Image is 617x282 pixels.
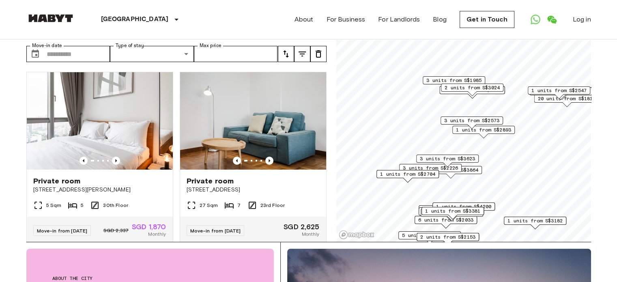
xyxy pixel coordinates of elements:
div: Map marker [417,233,479,245]
button: tune [310,46,327,62]
div: Map marker [441,116,503,129]
span: 1 units from S$2893 [456,126,511,133]
span: 7 [237,202,241,209]
a: Get in Touch [460,11,514,28]
span: 2 units from S$3024 [445,84,500,91]
img: Marketing picture of unit SG-01-108-001-001 [180,72,326,170]
span: [STREET_ADDRESS][PERSON_NAME] [33,186,166,194]
div: Map marker [421,209,483,221]
span: About the city [52,275,248,282]
div: Map marker [441,84,503,96]
div: Map marker [504,217,566,229]
div: Map marker [419,205,481,218]
button: tune [294,46,310,62]
span: Monthly [301,230,319,238]
span: 2 units from S$2153 [420,233,475,241]
span: 2 units from S$2342 [422,206,477,213]
div: Map marker [419,207,481,220]
div: Map marker [416,155,479,167]
span: SGD 1,870 [132,223,166,230]
span: Move-in from [DATE] [37,228,88,234]
span: Private room [33,176,81,186]
div: Map marker [452,126,515,138]
span: 3 units from S$2573 [444,117,499,124]
div: Map marker [376,170,439,183]
span: Move-in from [DATE] [190,228,241,234]
button: Previous image [80,157,88,165]
div: Map marker [419,166,482,179]
span: 3 units from S$3623 [420,155,475,162]
button: Previous image [265,157,273,165]
label: Max price [200,42,221,49]
span: 1 units from S$3864 [423,166,478,174]
img: Marketing picture of unit SG-01-113-001-05 [27,72,173,170]
a: Marketing picture of unit SG-01-108-001-001Previous imagePrevious imagePrivate room[STREET_ADDRES... [180,72,327,245]
span: 27 Sqm [200,202,218,209]
span: SGD 2,337 [103,227,129,234]
span: 3 units from S$1985 [426,77,482,84]
span: SGD 2,625 [284,223,319,230]
a: Open WeChat [544,11,560,28]
label: Move-in date [32,42,62,49]
label: Type of stay [116,42,144,49]
div: Map marker [432,202,495,215]
button: tune [278,46,294,62]
span: 5 [81,202,84,209]
a: Log in [573,15,591,24]
span: 5 units from S$1680 [402,232,457,239]
span: 1 units from S$3182 [507,217,563,224]
span: 5 Sqm [46,202,62,209]
div: Map marker [528,86,590,99]
div: Map marker [398,231,461,244]
span: [STREET_ADDRESS] [187,186,320,194]
span: 1 units from S$3381 [425,207,480,215]
a: Blog [433,15,447,24]
span: 1 units from S$4200 [436,203,491,210]
div: Map marker [415,216,477,228]
img: Habyt [26,14,75,22]
button: Choose date [27,46,43,62]
a: Marketing picture of unit SG-01-113-001-05Previous imagePrevious imagePrivate room[STREET_ADDRESS... [26,72,173,245]
a: Open WhatsApp [527,11,544,28]
div: Map marker [399,164,462,177]
div: Map marker [421,207,484,220]
div: Map marker [439,86,505,99]
a: Mapbox logo [339,230,374,239]
span: 1 units from S$2547 [531,87,587,94]
span: Monthly [148,230,166,238]
button: Previous image [233,157,241,165]
div: Map marker [423,76,485,89]
p: [GEOGRAPHIC_DATA] [101,15,169,24]
span: Private room [187,176,234,186]
span: 23rd Floor [260,202,285,209]
button: Previous image [112,157,120,165]
span: 1 units from S$2704 [380,170,435,178]
span: 3 units from S$2226 [403,164,458,172]
a: About [295,15,314,24]
span: 30th Floor [103,202,128,209]
div: Map marker [534,95,599,107]
span: 6 units from S$2033 [418,216,473,224]
a: For Business [326,15,365,24]
a: For Landlords [378,15,420,24]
